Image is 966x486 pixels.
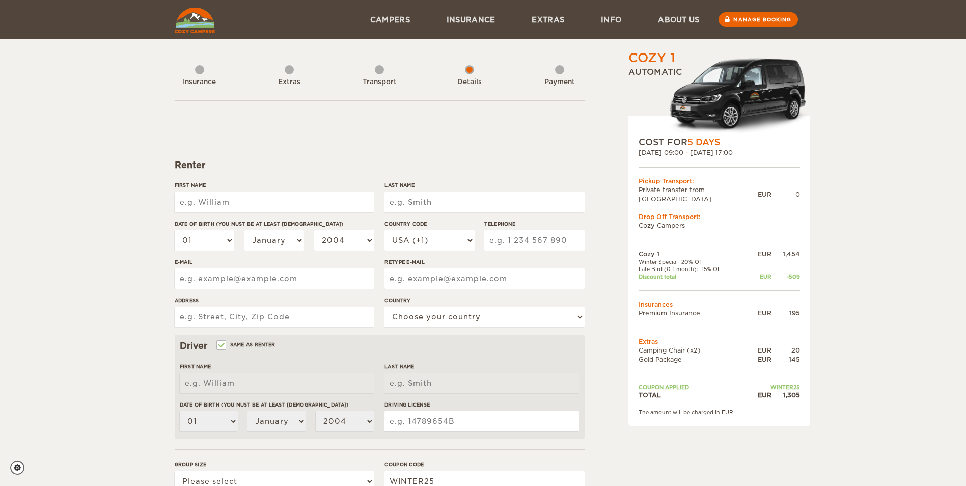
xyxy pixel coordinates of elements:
[217,340,275,349] label: Same as renter
[175,220,374,228] label: Date of birth (You must be at least [DEMOGRAPHIC_DATA])
[175,268,374,289] input: e.g. example@example.com
[771,250,800,258] div: 1,454
[175,181,374,189] label: First Name
[351,77,407,87] div: Transport
[261,77,317,87] div: Extras
[639,384,747,391] td: Coupon applied
[175,8,215,33] img: Cozy Campers
[771,391,800,399] div: 1,305
[687,137,720,147] span: 5 Days
[484,220,584,228] label: Telephone
[639,273,747,280] td: Discount total
[639,136,800,148] div: COST FOR
[384,192,584,212] input: e.g. Smith
[175,307,374,327] input: e.g. Street, City, Zip Code
[639,185,758,203] td: Private transfer from [GEOGRAPHIC_DATA]
[639,355,747,364] td: Gold Package
[180,363,374,370] label: First Name
[384,411,579,431] input: e.g. 14789654B
[639,300,800,309] td: Insurances
[384,258,584,266] label: Retype E-mail
[639,337,800,346] td: Extras
[384,373,579,393] input: e.g. Smith
[441,77,498,87] div: Details
[639,258,747,265] td: Winter Special -20% Off
[719,12,798,27] a: Manage booking
[217,343,224,349] input: Same as renter
[172,77,228,87] div: Insurance
[180,401,374,409] label: Date of birth (You must be at least [DEMOGRAPHIC_DATA])
[628,49,675,67] div: Cozy 1
[747,273,771,280] div: EUR
[771,273,800,280] div: -509
[639,346,747,355] td: Camping Chair (x2)
[747,346,771,355] div: EUR
[639,148,800,157] div: [DATE] 09:00 - [DATE] 17:00
[384,268,584,289] input: e.g. example@example.com
[771,309,800,317] div: 195
[175,192,374,212] input: e.g. William
[384,401,579,409] label: Driving License
[639,309,747,317] td: Premium Insurance
[384,461,584,468] label: Coupon code
[180,340,579,352] div: Driver
[384,181,584,189] label: Last Name
[639,250,747,258] td: Cozy 1
[639,177,800,185] div: Pickup Transport:
[747,391,771,399] div: EUR
[384,220,474,228] label: Country Code
[747,384,799,391] td: WINTER25
[532,77,588,87] div: Payment
[771,355,800,364] div: 145
[384,296,584,304] label: Country
[669,58,810,136] img: Volkswagen-Caddy-MaxiCrew_.png
[175,296,374,304] label: Address
[639,212,800,221] div: Drop Off Transport:
[175,461,374,468] label: Group size
[628,67,810,136] div: Automatic
[639,265,747,273] td: Late Bird (0-1 month): -15% OFF
[771,346,800,355] div: 20
[747,355,771,364] div: EUR
[639,391,747,399] td: TOTAL
[384,363,579,370] label: Last Name
[484,230,584,251] input: e.g. 1 234 567 890
[10,461,31,475] a: Cookie settings
[639,409,800,416] div: The amount will be charged in EUR
[639,221,800,230] td: Cozy Campers
[747,309,771,317] div: EUR
[180,373,374,393] input: e.g. William
[771,190,800,199] div: 0
[175,159,585,171] div: Renter
[758,190,771,199] div: EUR
[175,258,374,266] label: E-mail
[747,250,771,258] div: EUR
